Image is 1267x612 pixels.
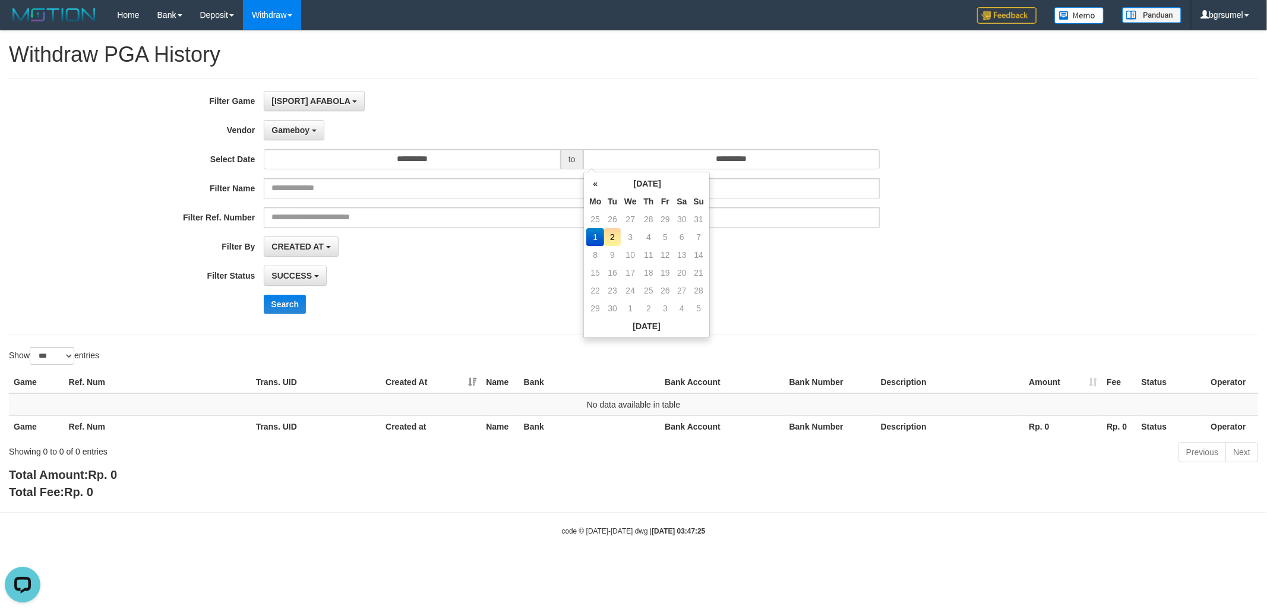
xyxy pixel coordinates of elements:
[621,210,640,228] td: 27
[586,228,604,246] td: 1
[251,371,381,393] th: Trans. UID
[876,371,1025,393] th: Description
[1054,7,1104,24] img: Button%20Memo.svg
[481,415,519,437] th: Name
[690,228,707,246] td: 7
[640,264,658,282] td: 18
[64,415,251,437] th: Ref. Num
[876,415,1025,437] th: Description
[690,246,707,264] td: 14
[586,246,604,264] td: 8
[604,299,621,317] td: 30
[621,299,640,317] td: 1
[977,7,1037,24] img: Feedback.jpg
[657,299,673,317] td: 3
[674,210,691,228] td: 30
[381,415,481,437] th: Created at
[586,264,604,282] td: 15
[88,468,117,481] span: Rp. 0
[264,120,324,140] button: Gameboy
[271,271,312,280] span: SUCCESS
[674,193,691,210] th: Sa
[1137,415,1206,437] th: Status
[604,210,621,228] td: 26
[9,441,519,458] div: Showing 0 to 0 of 0 entries
[586,299,604,317] td: 29
[621,264,640,282] td: 17
[674,246,691,264] td: 13
[604,175,690,193] th: [DATE]
[1102,415,1136,437] th: Rp. 0
[657,246,673,264] td: 12
[690,264,707,282] td: 21
[1024,415,1102,437] th: Rp. 0
[562,527,706,535] small: code © [DATE]-[DATE] dwg |
[1102,371,1136,393] th: Fee
[604,264,621,282] td: 16
[561,149,583,169] span: to
[674,264,691,282] td: 20
[1225,442,1258,462] a: Next
[690,299,707,317] td: 5
[9,371,64,393] th: Game
[690,193,707,210] th: Su
[640,282,658,299] td: 25
[660,415,784,437] th: Bank Account
[586,193,604,210] th: Mo
[64,371,251,393] th: Ref. Num
[621,282,640,299] td: 24
[657,264,673,282] td: 19
[271,242,324,251] span: CREATED AT
[519,415,661,437] th: Bank
[690,210,707,228] td: 31
[9,468,117,481] b: Total Amount:
[586,175,604,193] th: «
[271,125,309,135] span: Gameboy
[674,282,691,299] td: 27
[1122,7,1181,23] img: panduan.png
[264,266,327,286] button: SUCCESS
[674,299,691,317] td: 4
[9,415,64,437] th: Game
[674,228,691,246] td: 6
[9,393,1258,416] td: No data available in table
[690,282,707,299] td: 28
[657,193,673,210] th: Fr
[271,96,350,106] span: [ISPORT] AFABOLA
[652,527,705,535] strong: [DATE] 03:47:25
[657,228,673,246] td: 5
[621,246,640,264] td: 10
[657,282,673,299] td: 26
[9,485,93,499] b: Total Fee:
[785,415,876,437] th: Bank Number
[586,210,604,228] td: 25
[640,193,658,210] th: Th
[640,246,658,264] td: 11
[640,299,658,317] td: 2
[264,236,339,257] button: CREATED AT
[9,43,1258,67] h1: Withdraw PGA History
[481,371,519,393] th: Name
[64,485,93,499] span: Rp. 0
[785,371,876,393] th: Bank Number
[264,295,306,314] button: Search
[621,193,640,210] th: We
[381,371,481,393] th: Created At: activate to sort column ascending
[1206,415,1258,437] th: Operator
[9,6,99,24] img: MOTION_logo.png
[621,228,640,246] td: 3
[640,228,658,246] td: 4
[519,371,661,393] th: Bank
[264,91,365,111] button: [ISPORT] AFABOLA
[604,193,621,210] th: Tu
[604,282,621,299] td: 23
[1024,371,1102,393] th: Amount: activate to sort column ascending
[640,210,658,228] td: 28
[1137,371,1206,393] th: Status
[1178,442,1226,462] a: Previous
[604,246,621,264] td: 9
[251,415,381,437] th: Trans. UID
[657,210,673,228] td: 29
[5,5,40,40] button: Open LiveChat chat widget
[1206,371,1258,393] th: Operator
